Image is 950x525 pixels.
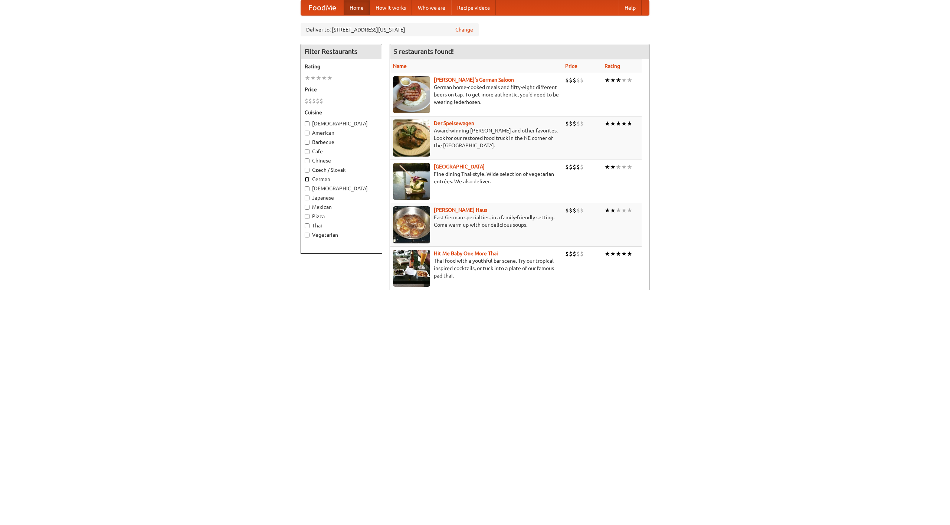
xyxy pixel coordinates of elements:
input: [DEMOGRAPHIC_DATA] [305,186,309,191]
label: [DEMOGRAPHIC_DATA] [305,120,378,127]
li: ★ [321,74,327,82]
p: Fine dining Thai-style. Wide selection of vegetarian entrées. We also deliver. [393,170,559,185]
li: $ [565,163,569,171]
li: $ [573,206,576,214]
li: $ [580,76,584,84]
a: Home [344,0,370,15]
li: ★ [310,74,316,82]
li: $ [580,163,584,171]
label: Mexican [305,203,378,211]
li: $ [565,206,569,214]
li: ★ [621,163,627,171]
h5: Rating [305,63,378,70]
li: $ [576,76,580,84]
label: Cafe [305,148,378,155]
a: [GEOGRAPHIC_DATA] [434,164,485,170]
li: $ [316,97,320,105]
li: ★ [610,206,616,214]
li: ★ [616,163,621,171]
img: esthers.jpg [393,76,430,113]
a: Change [455,26,473,33]
h4: Filter Restaurants [301,44,382,59]
label: American [305,129,378,137]
a: Der Speisewagen [434,120,474,126]
li: ★ [605,206,610,214]
h5: Cuisine [305,109,378,116]
input: Pizza [305,214,309,219]
li: $ [305,97,308,105]
p: East German specialties, in a family-friendly setting. Come warm up with our delicious soups. [393,214,559,229]
li: ★ [627,119,632,128]
input: Chinese [305,158,309,163]
input: Czech / Slovak [305,168,309,173]
a: Help [619,0,642,15]
li: ★ [621,206,627,214]
a: Who we are [412,0,451,15]
ng-pluralize: 5 restaurants found! [394,48,454,55]
li: $ [573,119,576,128]
li: $ [569,250,573,258]
li: $ [576,206,580,214]
a: [PERSON_NAME]'s German Saloon [434,77,514,83]
p: German home-cooked meals and fifty-eight different beers on tap. To get more authentic, you'd nee... [393,83,559,106]
input: Barbecue [305,140,309,145]
input: Cafe [305,149,309,154]
label: German [305,175,378,183]
label: Thai [305,222,378,229]
li: ★ [616,76,621,84]
li: $ [569,76,573,84]
label: Vegetarian [305,231,378,239]
label: Barbecue [305,138,378,146]
a: FoodMe [301,0,344,15]
label: Czech / Slovak [305,166,378,174]
li: ★ [305,74,310,82]
li: ★ [627,163,632,171]
li: $ [320,97,323,105]
input: Vegetarian [305,233,309,237]
li: $ [565,119,569,128]
a: [PERSON_NAME] Haus [434,207,487,213]
li: ★ [616,206,621,214]
li: $ [576,250,580,258]
input: American [305,131,309,135]
li: ★ [327,74,332,82]
input: Mexican [305,205,309,210]
li: ★ [621,119,627,128]
li: $ [580,250,584,258]
li: $ [580,119,584,128]
li: ★ [605,163,610,171]
label: Pizza [305,213,378,220]
h5: Price [305,86,378,93]
li: ★ [621,76,627,84]
li: $ [569,163,573,171]
li: ★ [605,250,610,258]
li: ★ [605,76,610,84]
li: $ [565,76,569,84]
a: Rating [605,63,620,69]
li: $ [576,163,580,171]
label: [DEMOGRAPHIC_DATA] [305,185,378,192]
a: How it works [370,0,412,15]
li: ★ [627,76,632,84]
input: Japanese [305,196,309,200]
li: $ [576,119,580,128]
a: Recipe videos [451,0,496,15]
li: ★ [610,119,616,128]
input: [DEMOGRAPHIC_DATA] [305,121,309,126]
li: ★ [627,206,632,214]
li: $ [580,206,584,214]
label: Chinese [305,157,378,164]
li: $ [308,97,312,105]
p: Thai food with a youthful bar scene. Try our tropical inspired cocktails, or tuck into a plate of... [393,257,559,279]
li: ★ [610,250,616,258]
li: ★ [621,250,627,258]
li: $ [573,163,576,171]
li: $ [569,206,573,214]
div: Deliver to: [STREET_ADDRESS][US_STATE] [301,23,479,36]
li: ★ [627,250,632,258]
li: ★ [610,163,616,171]
img: satay.jpg [393,163,430,200]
